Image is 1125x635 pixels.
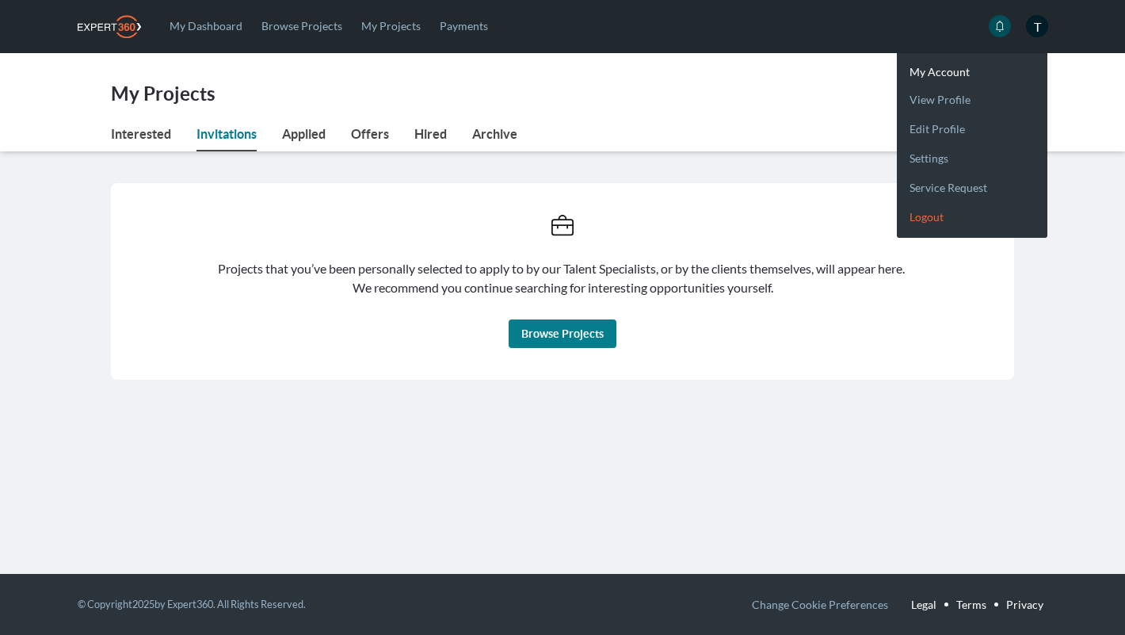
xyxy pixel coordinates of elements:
[911,594,936,615] a: Legal
[509,319,616,348] a: Browse Projects
[414,124,447,151] a: Hired
[351,124,389,151] a: Offers
[897,137,1047,166] a: Settings
[282,124,326,151] a: Applied
[897,108,1047,137] a: Edit profile
[551,215,574,237] svg: icon
[218,261,907,295] span: Projects that you’ve been personally selected to apply to by our Talent Specialists, or by the cl...
[897,166,1047,196] a: Service request
[78,598,306,610] small: © Copyright 2025 by Expert360. All Rights Reserved.
[111,124,171,151] a: Interested
[897,66,1047,78] li: My Account
[78,15,141,38] img: Expert360
[196,124,257,151] a: Invitations
[956,594,986,615] a: Terms
[111,82,1014,124] h1: My Projects
[897,78,1047,108] a: View profile
[994,21,1005,32] svg: icon
[1006,594,1043,615] a: Privacy
[472,124,517,151] a: Archive
[1026,15,1048,37] span: T
[897,196,1047,225] a: Logout
[752,594,888,615] button: Change Cookie Preferences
